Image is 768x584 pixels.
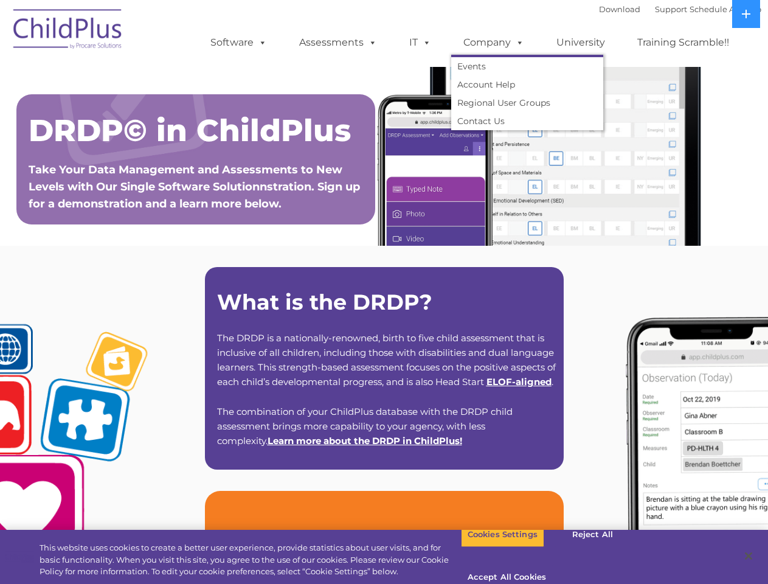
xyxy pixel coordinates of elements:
a: Learn more about the DRDP in ChildPlus [268,435,460,447]
a: Training Scramble!! [625,30,741,55]
a: Assessments [287,30,389,55]
a: Contact Us [451,112,603,130]
span: The combination of your ChildPlus database with the DRDP child assessment brings more capability ... [217,406,513,447]
strong: What is the DRDP? [217,289,432,315]
a: Account Help [451,75,603,94]
a: University [544,30,617,55]
div: This website uses cookies to create a better user experience, provide statistics about user visit... [40,542,461,578]
a: IT [397,30,443,55]
a: Events [451,57,603,75]
a: Regional User Groups [451,94,603,112]
a: Schedule A Demo [690,4,761,14]
span: ! [268,435,462,447]
a: ELOF-aligned [486,376,552,388]
button: Cookies Settings [461,522,544,547]
a: Support [655,4,687,14]
a: Company [451,30,536,55]
a: Software [198,30,279,55]
img: ChildPlus by Procare Solutions [7,1,129,61]
a: Download [599,4,640,14]
button: Reject All [555,522,631,547]
span: The DRDP is a nationally-renowned, birth to five child assessment that is inclusive of all childr... [217,332,556,388]
span: Take Your Data Management and Assessments to New Levels with Our Single Software Solutionnstratio... [29,163,360,210]
font: | [599,4,761,14]
button: Close [735,543,762,569]
span: DRDP© in ChildPlus [29,112,351,149]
